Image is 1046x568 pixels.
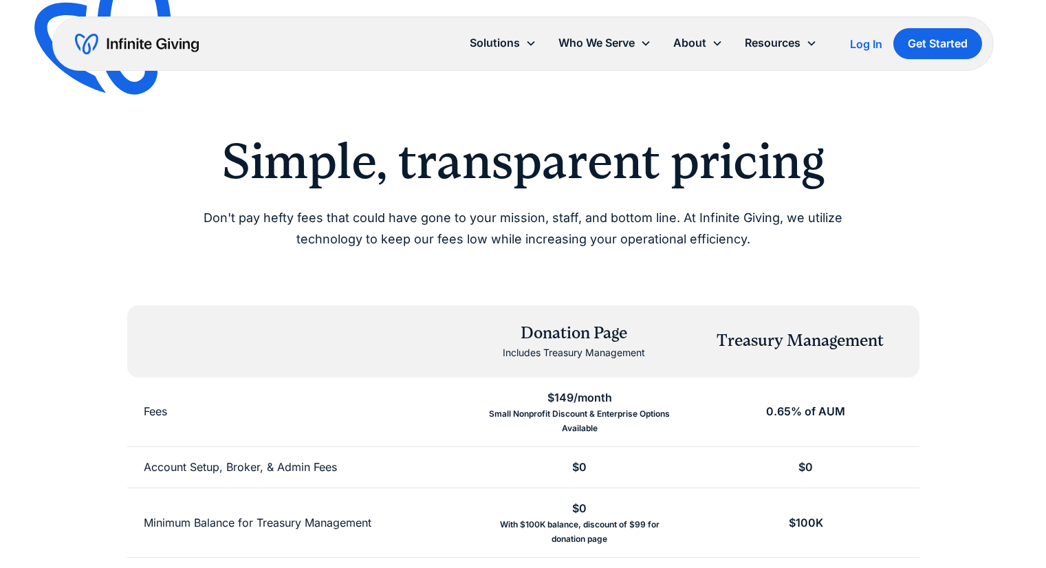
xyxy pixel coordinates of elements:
[745,34,800,52] div: Resources
[144,402,167,421] div: Fees
[503,322,645,345] div: Donation Page
[558,34,635,52] div: Who We Serve
[483,518,676,546] div: With $100K balance, discount of $99 for donation page
[144,458,337,477] div: Account Setup, Broker, & Admin Fees
[171,208,875,250] p: Don't pay hefty fees that could have gone to your mission, staff, and bottom line. At Infinite Gi...
[572,499,587,518] div: $0
[789,514,823,532] div: $100K
[483,407,676,435] div: Small Nonprofit Discount & Enterprise Options Available
[470,34,520,52] div: Solutions
[850,39,882,50] div: Log In
[893,28,982,59] a: Get Started
[144,514,371,532] div: Minimum Balance for Treasury Management
[850,36,882,52] a: Log In
[798,458,813,477] div: $0
[547,389,612,407] div: $149/month
[717,329,884,353] div: Treasury Management
[503,345,645,361] div: Includes Treasury Management
[171,132,875,191] h2: Simple, transparent pricing
[673,34,706,52] div: About
[766,402,845,421] div: 0.65% of AUM
[572,458,587,477] div: $0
